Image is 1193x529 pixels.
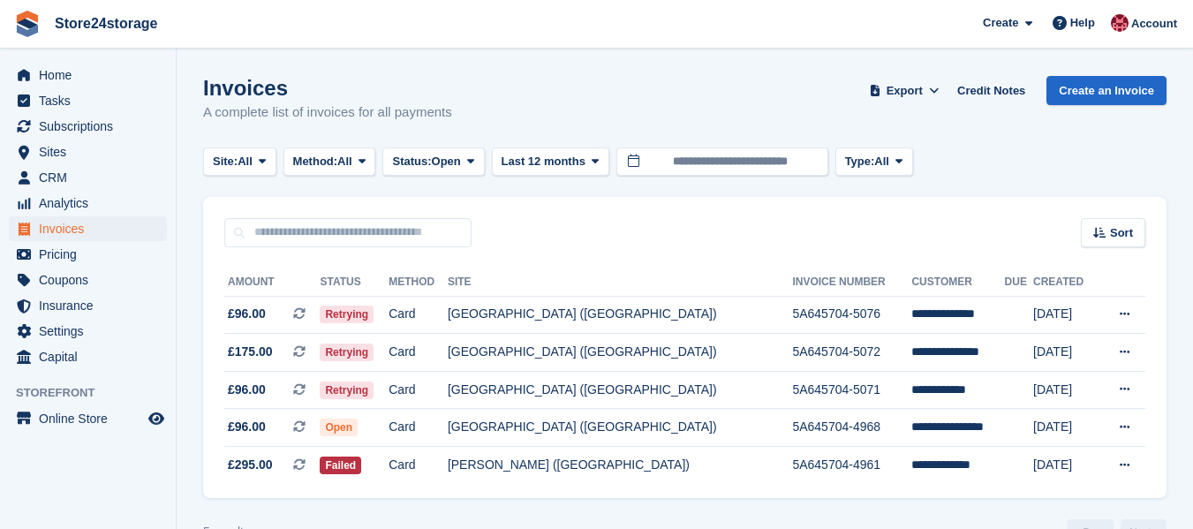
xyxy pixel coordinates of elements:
[39,191,145,215] span: Analytics
[228,418,266,436] span: £96.00
[1033,296,1098,334] td: [DATE]
[950,76,1032,105] a: Credit Notes
[39,319,145,344] span: Settings
[448,371,793,409] td: [GEOGRAPHIC_DATA] ([GEOGRAPHIC_DATA])
[792,334,911,372] td: 5A645704-5072
[792,371,911,409] td: 5A645704-5071
[320,419,358,436] span: Open
[203,102,452,123] p: A complete list of invoices for all payments
[39,63,145,87] span: Home
[1033,268,1098,297] th: Created
[835,147,913,177] button: Type: All
[224,268,320,297] th: Amount
[228,343,273,361] span: £175.00
[9,319,167,344] a: menu
[792,268,911,297] th: Invoice Number
[1046,76,1167,105] a: Create an Invoice
[389,371,448,409] td: Card
[9,114,167,139] a: menu
[1131,15,1177,33] span: Account
[865,76,943,105] button: Export
[39,268,145,292] span: Coupons
[39,242,145,267] span: Pricing
[9,242,167,267] a: menu
[845,153,875,170] span: Type:
[16,384,176,402] span: Storefront
[320,306,374,323] span: Retrying
[1070,14,1095,32] span: Help
[9,88,167,113] a: menu
[1005,268,1033,297] th: Due
[320,344,374,361] span: Retrying
[448,334,793,372] td: [GEOGRAPHIC_DATA] ([GEOGRAPHIC_DATA])
[1111,14,1129,32] img: Mandy Huges
[389,447,448,484] td: Card
[1110,224,1133,242] span: Sort
[9,293,167,318] a: menu
[1033,334,1098,372] td: [DATE]
[337,153,352,170] span: All
[39,344,145,369] span: Capital
[448,447,793,484] td: [PERSON_NAME] ([GEOGRAPHIC_DATA])
[228,305,266,323] span: £96.00
[14,11,41,37] img: stora-icon-8386f47178a22dfd0bd8f6a31ec36ba5ce8667c1dd55bd0f319d3a0aa187defe.svg
[9,216,167,241] a: menu
[320,382,374,399] span: Retrying
[382,147,484,177] button: Status: Open
[389,334,448,372] td: Card
[213,153,238,170] span: Site:
[9,344,167,369] a: menu
[392,153,431,170] span: Status:
[39,406,145,431] span: Online Store
[320,268,389,297] th: Status
[448,409,793,447] td: [GEOGRAPHIC_DATA] ([GEOGRAPHIC_DATA])
[502,153,585,170] span: Last 12 months
[448,268,793,297] th: Site
[39,216,145,241] span: Invoices
[9,63,167,87] a: menu
[448,296,793,334] td: [GEOGRAPHIC_DATA] ([GEOGRAPHIC_DATA])
[39,140,145,164] span: Sites
[389,409,448,447] td: Card
[9,165,167,190] a: menu
[389,268,448,297] th: Method
[293,153,338,170] span: Method:
[983,14,1018,32] span: Create
[9,191,167,215] a: menu
[792,447,911,484] td: 5A645704-4961
[39,165,145,190] span: CRM
[203,147,276,177] button: Site: All
[792,296,911,334] td: 5A645704-5076
[1033,409,1098,447] td: [DATE]
[203,76,452,100] h1: Invoices
[39,114,145,139] span: Subscriptions
[48,9,165,38] a: Store24storage
[228,456,273,474] span: £295.00
[1033,371,1098,409] td: [DATE]
[874,153,889,170] span: All
[432,153,461,170] span: Open
[9,140,167,164] a: menu
[792,409,911,447] td: 5A645704-4968
[320,457,361,474] span: Failed
[146,408,167,429] a: Preview store
[283,147,376,177] button: Method: All
[911,268,1004,297] th: Customer
[228,381,266,399] span: £96.00
[238,153,253,170] span: All
[887,82,923,100] span: Export
[1033,447,1098,484] td: [DATE]
[39,88,145,113] span: Tasks
[389,296,448,334] td: Card
[39,293,145,318] span: Insurance
[9,406,167,431] a: menu
[9,268,167,292] a: menu
[492,147,609,177] button: Last 12 months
